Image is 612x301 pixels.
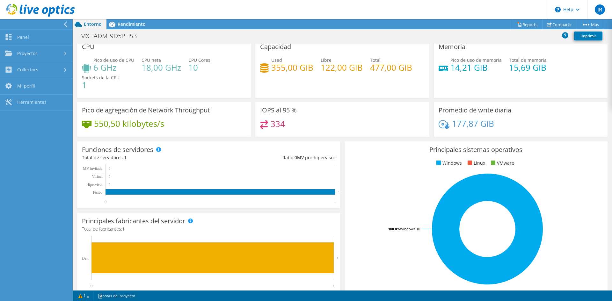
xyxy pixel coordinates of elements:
div: Total de servidores: [82,154,208,161]
a: Más [577,19,604,29]
span: Total de memoria [509,57,547,63]
span: CPU neta [142,57,161,63]
text: 1 [333,284,335,288]
h4: 477,00 GiB [370,64,412,71]
h3: Capacidad [260,43,291,50]
h4: 550,50 kilobytes/s [94,120,164,127]
span: Pico de uso de memoria [450,57,502,63]
li: Windows [435,160,462,167]
h4: 122,00 GiB [321,64,363,71]
tspan: Físico [93,190,102,195]
span: Sockets de la CPU [82,75,120,81]
span: CPU Cores [188,57,210,63]
li: VMware [489,160,514,167]
text: Dell [82,256,89,261]
span: 1 [124,154,127,161]
h4: 334 [271,120,285,127]
tspan: Windows 10 [400,226,420,231]
span: Total [370,57,381,63]
h1: MXHADM_9D5PHS3 [77,32,147,39]
span: Rendimiento [118,21,146,27]
text: 1 [334,200,336,204]
text: 0 [105,200,106,204]
h4: 15,69 GiB [509,64,547,71]
span: Pico de uso de CPU [93,57,134,63]
h4: 355,00 GiB [271,64,313,71]
a: Compartir [542,19,577,29]
span: Entorno [84,21,102,27]
text: 0 [91,284,92,288]
h3: IOPS al 95 % [260,107,297,114]
text: 0 [109,175,110,178]
span: Libre [321,57,331,63]
tspan: 100.0% [388,226,400,231]
svg: \n [555,7,561,12]
a: notas del proyecto [93,292,140,300]
h3: Principales sistemas operativos [349,146,603,153]
text: MV invitada [83,166,102,171]
span: Used [271,57,282,63]
span: 1 [122,226,125,232]
a: 1 [74,292,94,300]
li: Linux [466,160,485,167]
text: 1 [337,256,339,260]
a: Reports [512,19,543,29]
h4: 18,00 GHz [142,64,181,71]
h4: Total de fabricantes: [82,226,335,233]
h4: 14,21 GiB [450,64,502,71]
div: Ratio: MV por hipervisor [208,154,335,161]
text: Hipervisor [86,182,103,187]
h3: Memoria [439,43,465,50]
span: 0 [295,154,297,161]
h4: 177,87 GiB [452,120,494,127]
h3: Principales fabricantes del servidor [82,218,185,225]
text: 0 [109,167,110,170]
h3: Promedio de write diaria [439,107,511,114]
h3: CPU [82,43,95,50]
text: 0 [109,183,110,186]
a: Imprimir [574,32,602,40]
h4: 10 [188,64,210,71]
text: 1 [338,191,340,194]
h4: 1 [82,82,120,89]
span: JR [595,4,605,15]
text: Virtual [92,174,103,179]
h4: 6 GHz [93,64,134,71]
h3: Pico de agregación de Network Throughput [82,107,210,114]
h3: Funciones de servidores [82,146,153,153]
